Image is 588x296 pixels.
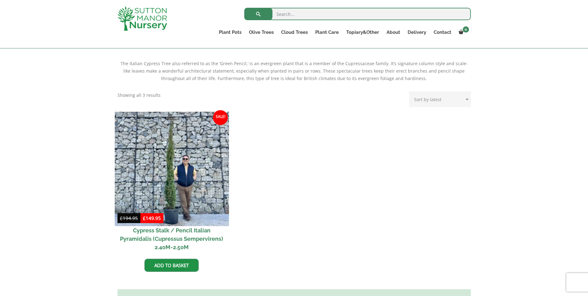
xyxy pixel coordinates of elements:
a: Sale! Cypress Stalk / Pencil Italian Pyramidalis (Cupressus Sempervirens) 2.40M-2.50M [117,114,226,254]
bdi: 194.95 [120,215,138,221]
select: Shop order [409,92,471,107]
a: About [383,28,404,37]
span: 0 [463,26,469,33]
span: £ [120,215,123,221]
a: Topiary&Other [343,28,383,37]
input: Search... [244,8,471,20]
a: Olive Trees [245,28,277,37]
a: Delivery [404,28,430,37]
div: The Italian Cypress Tree also referred to as the ‘Green Pencil,’ is an evergreen plant that is a ... [117,60,471,82]
span: Sale! [213,110,228,125]
h2: Cypress Stalk / Pencil Italian Pyramidalis (Cupressus Sempervirens) 2.40M-2.50M [117,223,226,254]
bdi: 149.95 [143,215,161,221]
a: Cloud Trees [277,28,312,37]
a: Contact [430,28,455,37]
img: logo [117,6,167,31]
a: Plant Care [312,28,343,37]
a: 0 [455,28,471,37]
a: Add to basket: “Cypress Stalk / Pencil Italian Pyramidalis (Cupressus Sempervirens) 2.40M-2.50M” [144,259,199,272]
p: Showing all 3 results [117,92,161,99]
a: Plant Pots [215,28,245,37]
img: Cypress Stalk / Pencil Italian Pyramidalis (Cupressus Sempervirens) 2.40M-2.50M [115,112,229,226]
span: £ [143,215,146,221]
